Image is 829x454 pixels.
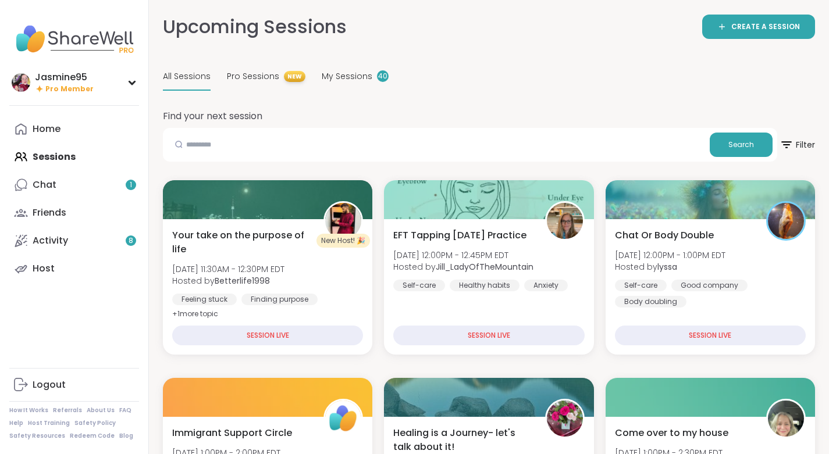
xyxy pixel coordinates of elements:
a: About Us [87,406,115,414]
a: Logout [9,371,139,399]
span: Hosted by [172,275,284,287]
div: Friends [33,206,66,219]
h2: Upcoming Sessions [163,14,347,40]
span: 1 [130,180,132,190]
div: Logout [33,378,66,391]
div: SESSION LIVE [393,326,584,345]
div: Host [33,262,55,275]
a: Redeem Code [70,432,115,440]
h2: Find your next session [163,109,262,123]
span: Come over to my house [615,426,728,440]
a: Activity8 [9,227,139,255]
div: Chat [33,178,56,191]
div: Home [33,123,61,135]
div: Jasmine95 [35,71,94,84]
span: EFT Tapping [DATE] Practice [393,228,526,242]
span: Healing is a Journey- let's talk about it! [393,426,532,454]
span: [DATE] 11:30AM - 12:30PM EDT [172,263,284,275]
span: Chat Or Body Double [615,228,714,242]
img: Betterlife1998 [325,203,361,239]
span: NEW [284,71,305,82]
a: Chat1 [9,171,139,199]
span: Hosted by [393,261,533,273]
b: Betterlife1998 [215,275,270,287]
button: Filter [780,128,815,162]
img: ShareWell [325,401,361,437]
div: Self-care [393,280,445,291]
span: Search [728,140,754,150]
img: Leeda10 [547,401,583,437]
a: Host Training [28,419,70,427]
img: Jill_LadyOfTheMountain [547,203,583,239]
span: [DATE] 12:00PM - 1:00PM EDT [615,249,725,261]
span: Your take on the purpose of life [172,228,311,256]
span: My Sessions [322,70,372,83]
a: Safety Policy [74,419,116,427]
button: Search [710,133,773,157]
div: Anxiety [524,280,568,291]
a: Home [9,115,139,143]
span: Immigrant Support Circle [172,426,292,440]
div: SESSION LIVE [172,326,363,345]
div: Healthy habits [450,280,520,291]
b: Jill_LadyOfTheMountain [436,261,533,273]
div: Activity [33,234,68,247]
a: How It Works [9,406,48,414]
span: CREATE A SESSION [731,22,800,32]
div: SESSION LIVE [615,326,806,345]
a: Friends [9,199,139,227]
div: Body doubling [615,296,686,308]
a: Safety Resources [9,432,65,440]
b: lyssa [657,261,677,273]
div: Self-care [615,280,667,291]
img: elianaahava2022 [768,401,804,437]
a: Blog [119,432,133,440]
span: Pro Member [45,84,94,94]
a: CREATE A SESSION [702,15,815,39]
span: Filter [780,131,815,159]
div: Finding purpose [241,294,318,305]
span: 8 [129,236,133,246]
a: Referrals [53,406,82,414]
div: 40 [377,70,389,82]
div: Feeling stuck [172,294,237,305]
a: Host [9,255,139,283]
span: [DATE] 12:00PM - 12:45PM EDT [393,249,533,261]
div: Good company [671,280,748,291]
span: Pro Sessions [227,70,279,83]
span: Hosted by [615,261,725,273]
img: ShareWell Nav Logo [9,19,139,59]
a: Help [9,419,23,427]
a: FAQ [119,406,131,414]
img: Jasmine95 [12,73,30,92]
span: All Sessions [163,70,211,83]
div: New Host! 🎉 [316,234,370,248]
img: lyssa [768,203,804,239]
